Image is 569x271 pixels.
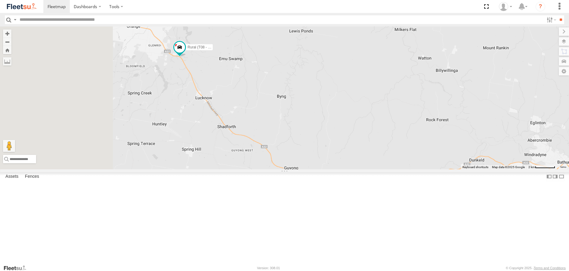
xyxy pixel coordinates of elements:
[546,172,552,181] label: Dock Summary Table to the Left
[534,266,566,270] a: Terms and Conditions
[22,173,42,181] label: Fences
[552,172,558,181] label: Dock Summary Table to the Right
[2,173,21,181] label: Assets
[492,165,525,169] span: Map data ©2025 Google
[187,45,239,50] span: Rural (T08 - [PERSON_NAME])
[3,57,11,66] label: Measure
[558,172,564,181] label: Hide Summary Table
[3,140,15,152] button: Drag Pegman onto the map to open Street View
[544,15,557,24] label: Search Filter Options
[257,266,280,270] div: Version: 308.01
[462,165,488,169] button: Keyboard shortcuts
[3,38,11,46] button: Zoom out
[3,29,11,38] button: Zoom in
[6,2,37,11] img: fleetsu-logo-horizontal.svg
[13,15,17,24] label: Search Query
[559,67,569,75] label: Map Settings
[527,165,557,169] button: Map scale: 2 km per 63 pixels
[497,2,514,11] div: Darren Small
[3,265,31,271] a: Visit our Website
[528,165,535,169] span: 2 km
[506,266,566,270] div: © Copyright 2025 -
[3,46,11,54] button: Zoom Home
[536,2,545,11] i: ?
[560,166,566,168] a: Terms (opens in new tab)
